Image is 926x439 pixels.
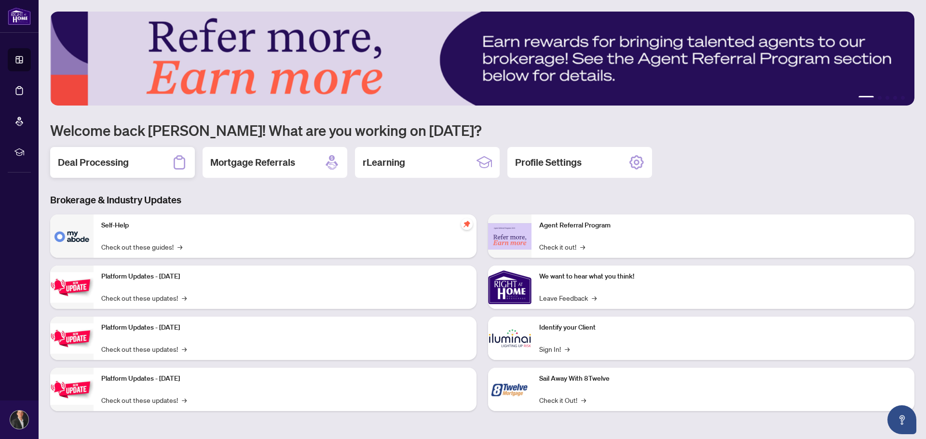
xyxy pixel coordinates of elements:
[858,96,874,100] button: 1
[539,271,907,282] p: We want to hear what you think!
[488,368,531,411] img: Sail Away With 8Twelve
[101,322,469,333] p: Platform Updates - [DATE]
[210,156,295,169] h2: Mortgage Referrals
[885,96,889,100] button: 3
[101,344,187,354] a: Check out these updates!→
[101,373,469,384] p: Platform Updates - [DATE]
[50,214,94,258] img: Self-Help
[58,156,129,169] h2: Deal Processing
[592,293,597,303] span: →
[182,293,187,303] span: →
[50,12,914,106] img: Slide 0
[50,193,914,207] h3: Brokerage & Industry Updates
[101,220,469,231] p: Self-Help
[50,323,94,354] img: Platform Updates - July 8, 2025
[887,405,916,434] button: Open asap
[539,293,597,303] a: Leave Feedback→
[539,395,586,405] a: Check it Out!→
[565,344,570,354] span: →
[539,241,585,252] a: Check it out!→
[539,344,570,354] a: Sign In!→
[10,411,28,429] img: Profile Icon
[50,121,914,139] h1: Welcome back [PERSON_NAME]! What are you working on [DATE]?
[50,272,94,303] img: Platform Updates - July 21, 2025
[901,96,905,100] button: 5
[515,156,582,169] h2: Profile Settings
[539,322,907,333] p: Identify your Client
[8,7,31,25] img: logo
[177,241,182,252] span: →
[581,395,586,405] span: →
[539,220,907,231] p: Agent Referral Program
[101,395,187,405] a: Check out these updates!→
[461,218,473,230] span: pushpin
[580,241,585,252] span: →
[101,271,469,282] p: Platform Updates - [DATE]
[101,293,187,303] a: Check out these updates!→
[539,373,907,384] p: Sail Away With 8Twelve
[878,96,882,100] button: 2
[893,96,897,100] button: 4
[182,344,187,354] span: →
[488,317,531,360] img: Identify your Client
[50,374,94,405] img: Platform Updates - June 23, 2025
[101,241,182,252] a: Check out these guides!→
[363,156,405,169] h2: rLearning
[182,395,187,405] span: →
[488,266,531,309] img: We want to hear what you think!
[488,223,531,250] img: Agent Referral Program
